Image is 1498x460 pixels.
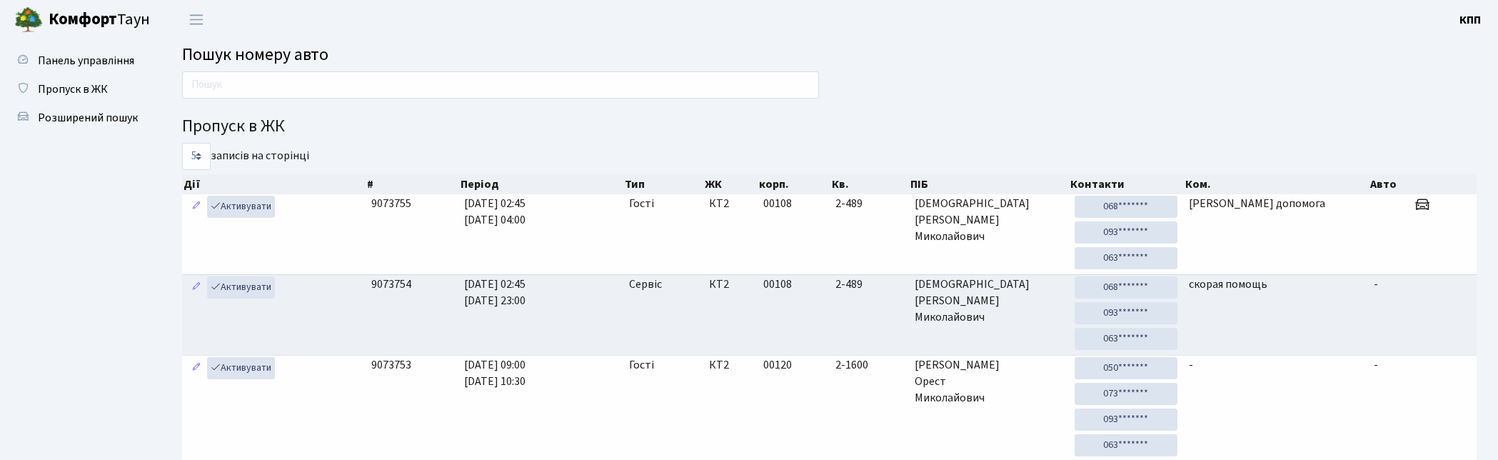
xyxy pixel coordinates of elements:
[207,196,275,218] a: Активувати
[909,174,1069,194] th: ПІБ
[366,174,459,194] th: #
[207,276,275,299] a: Активувати
[629,196,654,212] span: Гості
[1459,12,1481,28] b: КПП
[1369,174,1477,194] th: Авто
[763,196,792,211] span: 00108
[49,8,117,31] b: Комфорт
[1189,276,1267,292] span: скорая помощь
[1184,174,1369,194] th: Ком.
[207,357,275,379] a: Активувати
[7,75,150,104] a: Пропуск в ЖК
[835,276,903,293] span: 2-489
[835,196,903,212] span: 2-489
[763,357,792,373] span: 00120
[1374,357,1378,373] span: -
[915,196,1063,245] span: [DEMOGRAPHIC_DATA] [PERSON_NAME] Миколайович
[38,53,134,69] span: Панель управління
[1189,357,1193,373] span: -
[464,276,526,309] span: [DATE] 02:45 [DATE] 23:00
[915,276,1063,326] span: [DEMOGRAPHIC_DATA] [PERSON_NAME] Миколайович
[371,357,411,373] span: 9073753
[182,71,819,99] input: Пошук
[1459,11,1481,29] a: КПП
[1069,174,1183,194] th: Контакти
[371,196,411,211] span: 9073755
[188,276,205,299] a: Редагувати
[629,357,654,374] span: Гості
[182,174,366,194] th: Дії
[464,196,526,228] span: [DATE] 02:45 [DATE] 04:00
[371,276,411,292] span: 9073754
[835,357,903,374] span: 2-1600
[38,110,138,126] span: Розширений пошук
[38,81,108,97] span: Пропуск в ЖК
[7,46,150,75] a: Панель управління
[188,196,205,218] a: Редагувати
[464,357,526,389] span: [DATE] 09:00 [DATE] 10:30
[830,174,910,194] th: Кв.
[758,174,830,194] th: корп.
[1374,276,1378,292] span: -
[763,276,792,292] span: 00108
[182,42,328,67] span: Пошук номеру авто
[915,357,1063,406] span: [PERSON_NAME] Орест Миколайович
[703,174,758,194] th: ЖК
[1189,196,1325,211] span: [PERSON_NAME] допомога
[14,6,43,34] img: logo.png
[629,276,662,293] span: Сервіс
[179,8,214,31] button: Переключити навігацію
[188,357,205,379] a: Редагувати
[7,104,150,132] a: Розширений пошук
[459,174,624,194] th: Період
[709,196,752,212] span: КТ2
[49,8,150,32] span: Таун
[709,276,752,293] span: КТ2
[182,116,1477,137] h4: Пропуск в ЖК
[182,143,211,170] select: записів на сторінці
[709,357,752,374] span: КТ2
[182,143,309,170] label: записів на сторінці
[623,174,703,194] th: Тип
